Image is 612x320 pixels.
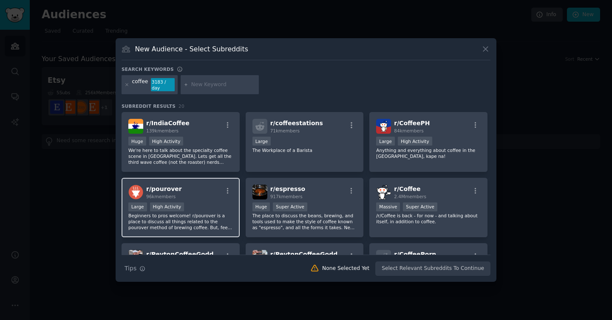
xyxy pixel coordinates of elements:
span: r/ CoffeePH [394,120,430,126]
div: Massive [376,202,400,211]
div: Large [252,137,271,146]
span: r/ PeytonCoffeeGoddess2 [270,251,353,258]
span: r/ CoffeePorn [394,251,436,258]
div: High Activity [398,137,432,146]
p: /r/Coffee is back - for now - and talking about itself, in addition to coffee. [376,213,481,225]
p: The Workplace of a Barista [252,147,357,153]
span: r/ espresso [270,185,306,192]
img: CoffeePH [376,119,391,134]
div: 3183 / day [151,78,175,92]
p: Anything and everything about coffee in the [GEOGRAPHIC_DATA], kape na! [376,147,481,159]
div: coffee [132,78,148,92]
span: 96k members [146,194,176,199]
span: r/ pourover [146,185,182,192]
span: r/ IndiaCoffee [146,120,190,126]
span: Tips [125,264,136,273]
div: High Activity [149,137,184,146]
span: Subreddit Results [122,103,176,109]
span: r/ coffeestations [270,120,323,126]
p: Beginners to pros welcome! r/pourover is a place to discuss all things related to the pourover me... [128,213,233,230]
p: We're here to talk about the specialty coffee scene in [GEOGRAPHIC_DATA]. Lets get all the third ... [128,147,233,165]
div: High Activity [150,202,184,211]
input: New Keyword [191,81,256,89]
span: 2.4M members [394,194,426,199]
img: pourover [128,185,143,199]
img: Coffee [376,185,391,199]
img: PeytonCoffeeGoddess [128,250,143,265]
p: The place to discuss the beans, brewing, and tools used to make the style of coffee known as "esp... [252,213,357,230]
div: Super Active [273,202,307,211]
h3: Search keywords [122,66,174,72]
img: espresso [252,185,267,199]
span: 20 [178,104,184,109]
div: Huge [252,202,270,211]
div: Large [128,202,147,211]
img: IndiaCoffee [128,119,143,134]
span: 84k members [394,128,423,133]
button: Tips [122,261,148,276]
div: Huge [128,137,146,146]
img: PeytonCoffeeGoddess2 [252,250,267,265]
span: 71k members [270,128,300,133]
h3: New Audience - Select Subreddits [135,45,248,53]
span: 917k members [270,194,303,199]
div: Large [376,137,395,146]
div: Super Active [403,202,437,211]
span: 139k members [146,128,178,133]
span: r/ PeytonCoffeeGoddess [146,251,225,258]
span: r/ Coffee [394,185,420,192]
div: None Selected Yet [322,265,369,272]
